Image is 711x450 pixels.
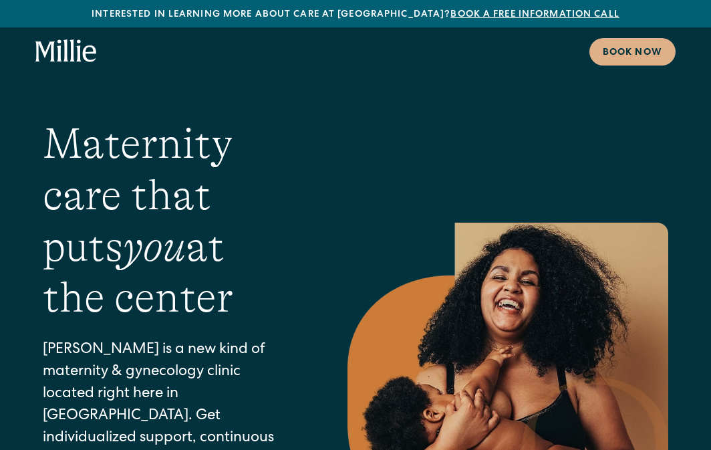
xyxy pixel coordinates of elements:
[43,118,294,324] h1: Maternity care that puts at the center
[589,38,676,66] a: Book now
[603,46,662,60] div: Book now
[123,223,186,271] em: you
[35,39,97,64] a: home
[450,10,619,19] a: Book a free information call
